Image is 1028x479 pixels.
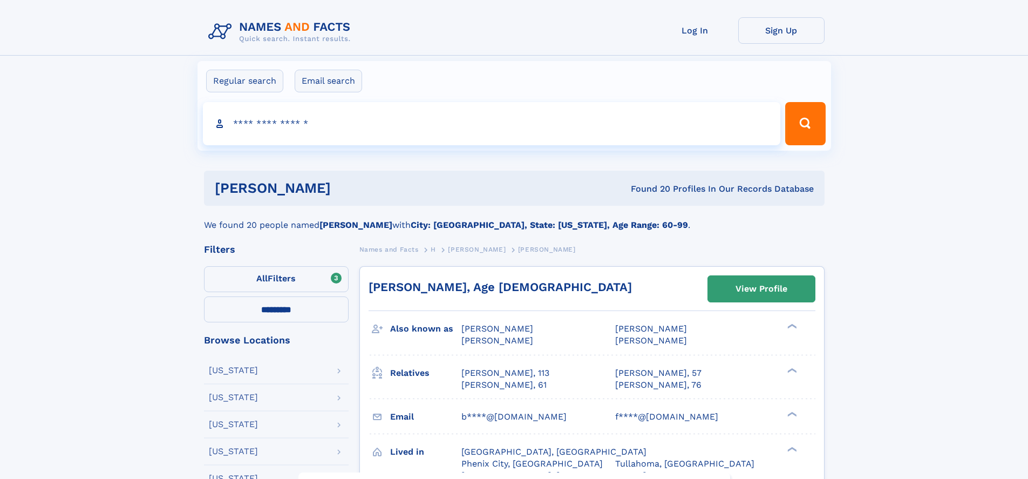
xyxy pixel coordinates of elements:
[736,276,787,301] div: View Profile
[481,183,814,195] div: Found 20 Profiles In Our Records Database
[256,273,268,284] span: All
[431,242,436,256] a: H
[461,367,549,379] a: [PERSON_NAME], 113
[206,70,283,92] label: Regular search
[615,323,687,334] span: [PERSON_NAME]
[615,379,702,391] a: [PERSON_NAME], 76
[615,458,754,469] span: Tullahoma, [GEOGRAPHIC_DATA]
[411,220,688,230] b: City: [GEOGRAPHIC_DATA], State: [US_STATE], Age Range: 60-99
[652,17,738,44] a: Log In
[209,420,258,429] div: [US_STATE]
[785,323,798,330] div: ❯
[390,408,461,426] h3: Email
[209,366,258,375] div: [US_STATE]
[203,102,781,145] input: search input
[461,447,646,457] span: [GEOGRAPHIC_DATA], [GEOGRAPHIC_DATA]
[785,102,825,145] button: Search Button
[785,367,798,374] div: ❯
[615,335,687,346] span: [PERSON_NAME]
[390,320,461,338] h3: Also known as
[359,242,419,256] a: Names and Facts
[738,17,825,44] a: Sign Up
[204,266,349,292] label: Filters
[708,276,815,302] a: View Profile
[390,443,461,461] h3: Lived in
[204,17,359,46] img: Logo Names and Facts
[461,323,533,334] span: [PERSON_NAME]
[319,220,392,230] b: [PERSON_NAME]
[448,242,506,256] a: [PERSON_NAME]
[615,367,702,379] a: [PERSON_NAME], 57
[461,458,603,469] span: Phenix City, [GEOGRAPHIC_DATA]
[369,280,632,294] a: [PERSON_NAME], Age [DEMOGRAPHIC_DATA]
[785,446,798,453] div: ❯
[431,246,436,253] span: H
[204,335,349,345] div: Browse Locations
[448,246,506,253] span: [PERSON_NAME]
[390,364,461,382] h3: Relatives
[209,447,258,456] div: [US_STATE]
[461,335,533,346] span: [PERSON_NAME]
[461,379,547,391] a: [PERSON_NAME], 61
[215,181,481,195] h1: [PERSON_NAME]
[209,393,258,402] div: [US_STATE]
[204,206,825,232] div: We found 20 people named with .
[295,70,362,92] label: Email search
[518,246,576,253] span: [PERSON_NAME]
[785,410,798,417] div: ❯
[204,245,349,254] div: Filters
